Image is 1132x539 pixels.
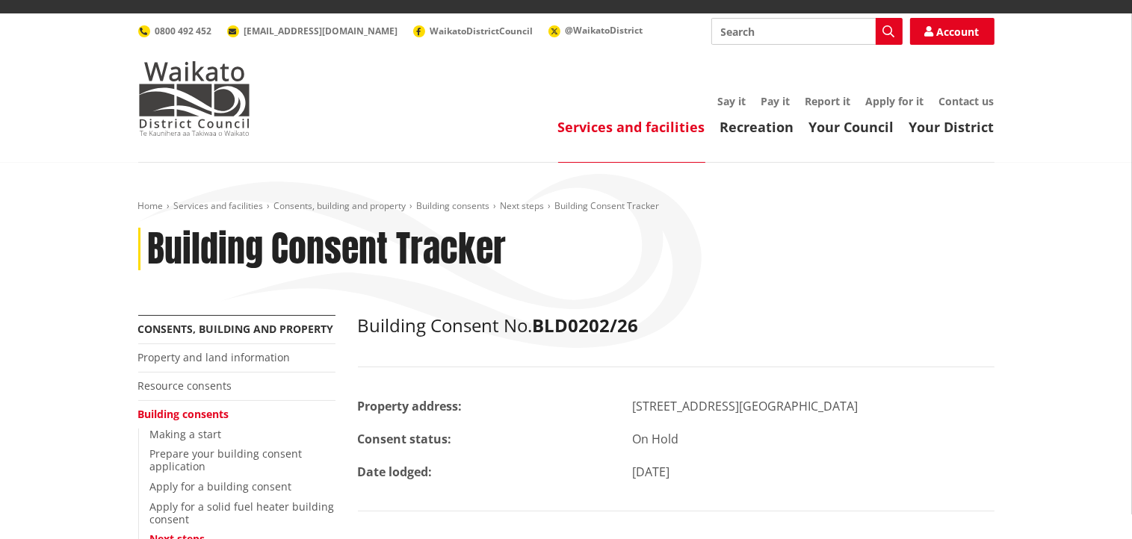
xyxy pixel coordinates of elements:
strong: BLD0202/26 [533,313,639,337]
a: WaikatoDistrictCouncil [413,25,533,37]
a: Recreation [720,118,794,136]
a: Say it [718,94,746,108]
a: Pay it [761,94,791,108]
a: Building consents [138,407,229,421]
a: Apply for it [866,94,924,108]
a: Report it [805,94,851,108]
a: Your Council [809,118,894,136]
strong: Property address: [358,398,463,414]
a: Next steps [501,199,545,212]
span: [EMAIL_ADDRESS][DOMAIN_NAME] [244,25,398,37]
a: Services and facilities [174,199,264,212]
div: [STREET_ADDRESS][GEOGRAPHIC_DATA] [621,397,1006,415]
nav: breadcrumb [138,200,995,213]
a: Resource consents [138,378,232,393]
a: 0800 492 452 [138,25,212,37]
a: Making a start [150,427,222,441]
a: Home [138,199,164,212]
a: Account [910,18,995,45]
input: Search input [711,18,903,45]
a: Apply for a building consent [150,479,292,493]
img: Waikato District Council - Te Kaunihera aa Takiwaa o Waikato [138,61,250,136]
a: Prepare your building consent application [150,446,303,473]
span: Building Consent Tracker [555,199,660,212]
a: Consents, building and property [138,322,334,336]
a: @WaikatoDistrict [548,24,643,37]
a: Contact us [939,94,995,108]
div: On Hold [621,430,1006,448]
a: Your District [909,118,995,136]
strong: Date lodged: [358,464,433,480]
a: Property and land information [138,350,291,364]
span: WaikatoDistrictCouncil [430,25,533,37]
a: Apply for a solid fuel heater building consent​ [150,499,335,526]
a: Consents, building and property [274,199,406,212]
a: Building consents [417,199,490,212]
span: 0800 492 452 [155,25,212,37]
strong: Consent status: [358,431,452,447]
h1: Building Consent Tracker [148,228,507,271]
a: Services and facilities [558,118,705,136]
span: @WaikatoDistrict [566,24,643,37]
iframe: Messenger Launcher [1063,476,1117,530]
div: [DATE] [621,463,1006,481]
h2: Building Consent No. [358,315,995,337]
a: [EMAIL_ADDRESS][DOMAIN_NAME] [227,25,398,37]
